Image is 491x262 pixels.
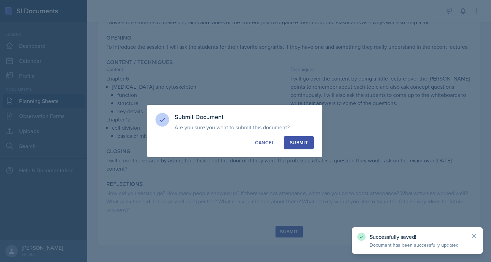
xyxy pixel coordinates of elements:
p: Document has been successfully updated [370,242,465,248]
button: Submit [284,136,314,149]
button: Cancel [249,136,280,149]
h3: Submit Document [175,113,314,121]
p: Successfully saved! [370,233,465,240]
div: Cancel [255,139,274,146]
p: Are you sure you want to submit this document? [175,124,314,131]
div: Submit [290,139,308,146]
